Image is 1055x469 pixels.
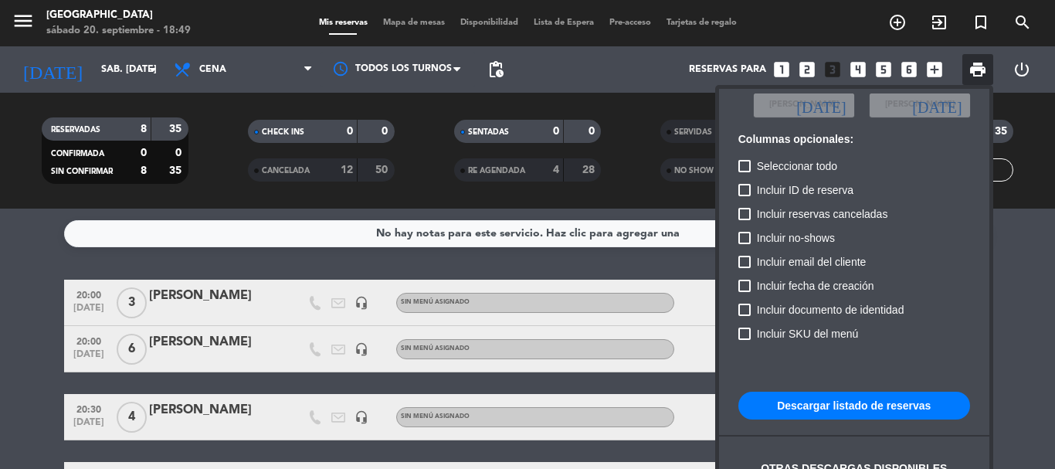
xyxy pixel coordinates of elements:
[757,205,888,223] span: Incluir reservas canceladas
[757,301,904,319] span: Incluir documento de identidad
[738,392,970,420] button: Descargar listado de reservas
[968,60,987,79] span: print
[796,97,846,113] i: [DATE]
[757,181,853,199] span: Incluir ID de reserva
[769,98,839,112] span: [PERSON_NAME]
[738,133,970,146] h6: Columnas opcionales:
[757,157,837,175] span: Seleccionar todo
[757,277,874,295] span: Incluir fecha de creación
[757,229,835,247] span: Incluir no-shows
[912,97,962,113] i: [DATE]
[757,253,867,271] span: Incluir email del cliente
[885,98,955,112] span: [PERSON_NAME]
[757,325,859,343] span: Incluir SKU del menú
